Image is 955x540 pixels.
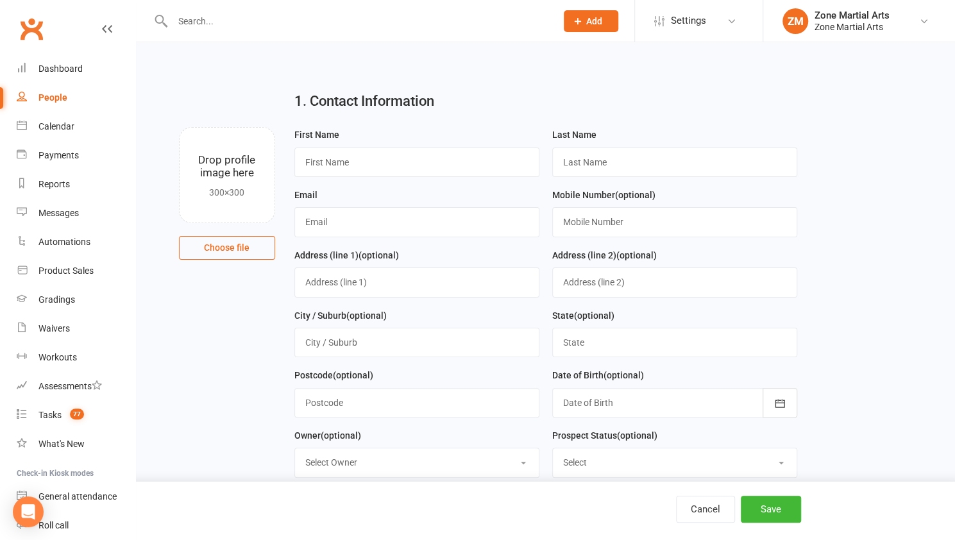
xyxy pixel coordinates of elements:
label: Prospect Status [552,428,657,443]
a: Product Sales [17,257,135,285]
input: Address (line 1) [294,267,539,297]
spang: (optional) [574,310,614,321]
div: Open Intercom Messenger [13,496,44,527]
div: Dashboard [38,63,83,74]
label: Mobile Number [552,188,655,202]
div: General attendance [38,491,117,502]
button: Cancel [676,496,735,523]
div: Payments [38,150,79,160]
input: Address (line 2) [552,267,797,297]
div: Assessments [38,381,102,391]
button: Save [741,496,801,523]
spang: (optional) [321,430,361,441]
div: Workouts [38,352,77,362]
a: Dashboard [17,55,135,83]
button: Choose file [179,236,275,259]
a: Roll call [17,511,135,540]
label: City / Suburb [294,308,387,323]
a: Tasks 77 [17,401,135,430]
input: Search... [169,12,547,30]
a: Calendar [17,112,135,141]
input: State [552,328,797,357]
div: Gradings [38,294,75,305]
spang: (optional) [359,250,399,260]
a: Assessments [17,372,135,401]
spang: (optional) [616,250,657,260]
h2: 1. Contact Information [294,94,797,109]
input: Postcode [294,388,539,418]
spang: (optional) [617,430,657,441]
label: State [552,308,614,323]
div: What's New [38,439,85,449]
a: Waivers [17,314,135,343]
a: Automations [17,228,135,257]
label: Postcode [294,368,373,382]
label: Address (line 2) [552,248,657,262]
a: What's New [17,430,135,459]
a: Payments [17,141,135,170]
a: People [17,83,135,112]
div: Reports [38,179,70,189]
label: Email [294,188,317,202]
spang: (optional) [346,310,387,321]
div: Waivers [38,323,70,333]
a: Reports [17,170,135,199]
a: Messages [17,199,135,228]
div: Zone Martial Arts [815,21,890,33]
span: 77 [70,409,84,419]
input: First Name [294,148,539,177]
label: Last Name [552,128,596,142]
span: Add [586,16,602,26]
label: Date of Birth [552,368,644,382]
spang: (optional) [615,190,655,200]
div: Product Sales [38,266,94,276]
span: Settings [671,6,706,35]
div: Automations [38,237,90,247]
input: Mobile Number [552,207,797,237]
div: Messages [38,208,79,218]
a: General attendance kiosk mode [17,482,135,511]
a: Clubworx [15,13,47,45]
div: People [38,92,67,103]
input: Email [294,207,539,237]
div: Tasks [38,410,62,420]
spang: (optional) [333,370,373,380]
label: Address (line 1) [294,248,399,262]
label: Owner [294,428,361,443]
div: Roll call [38,520,69,530]
div: Calendar [38,121,74,131]
a: Workouts [17,343,135,372]
div: Zone Martial Arts [815,10,890,21]
input: City / Suburb [294,328,539,357]
div: ZM [782,8,808,34]
input: Last Name [552,148,797,177]
spang: (optional) [604,370,644,380]
a: Gradings [17,285,135,314]
button: Add [564,10,618,32]
label: First Name [294,128,339,142]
